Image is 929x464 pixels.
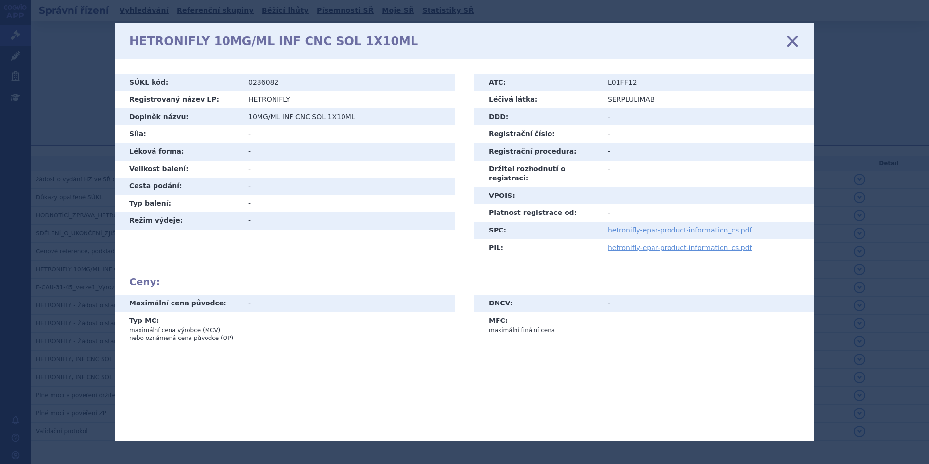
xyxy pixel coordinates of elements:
h2: Ceny: [129,276,800,287]
a: hetronifly-epar-product-information_cs.pdf [608,244,752,251]
th: SPC: [474,222,601,239]
a: zavřít [785,34,800,49]
td: SERPLULIMAB [601,91,814,108]
td: - [601,161,814,187]
td: - [241,312,455,346]
th: SÚKL kód: [115,74,241,91]
div: - [248,299,447,308]
th: VPOIS: [474,187,601,205]
th: Síla: [115,125,241,143]
th: Doplněk názvu: [115,108,241,126]
th: Maximální cena původce: [115,295,241,312]
th: DDD: [474,108,601,126]
th: Registrovaný název LP: [115,91,241,108]
td: L01FF12 [601,74,814,91]
p: maximální cena výrobce (MCV) nebo oznámená cena původce (OP) [129,326,234,342]
td: - [241,161,455,178]
th: Léčivá látka: [474,91,601,108]
th: Registrační číslo: [474,125,601,143]
th: Velikost balení: [115,161,241,178]
td: - [601,143,814,161]
th: Typ balení: [115,195,241,213]
td: - [241,125,455,143]
th: Typ MC: [115,312,241,346]
td: 10MG/ML INF CNC SOL 1X10ML [241,108,455,126]
td: - [601,312,814,339]
h1: HETRONIFLY 10MG/ML INF CNC SOL 1X10ML [129,35,418,49]
th: Platnost registrace od: [474,204,601,222]
th: MFC: [474,312,601,339]
td: - [241,195,455,213]
td: - [241,143,455,161]
th: Režim výdeje: [115,212,241,230]
td: - [241,212,455,230]
td: - [601,204,814,222]
th: Registrační procedura: [474,143,601,161]
th: Léková forma: [115,143,241,161]
p: maximální finální cena [489,326,593,334]
td: HETRONIFLY [241,91,455,108]
th: PIL: [474,239,601,257]
td: - [241,178,455,195]
th: ATC: [474,74,601,91]
td: - [601,187,814,205]
td: 0286082 [241,74,455,91]
th: Cesta podání: [115,178,241,195]
th: Držitel rozhodnutí o registraci: [474,161,601,187]
th: DNCV: [474,295,601,312]
td: - [601,108,814,126]
td: - [601,295,814,312]
a: hetronifly-epar-product-information_cs.pdf [608,226,752,234]
td: - [601,125,814,143]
